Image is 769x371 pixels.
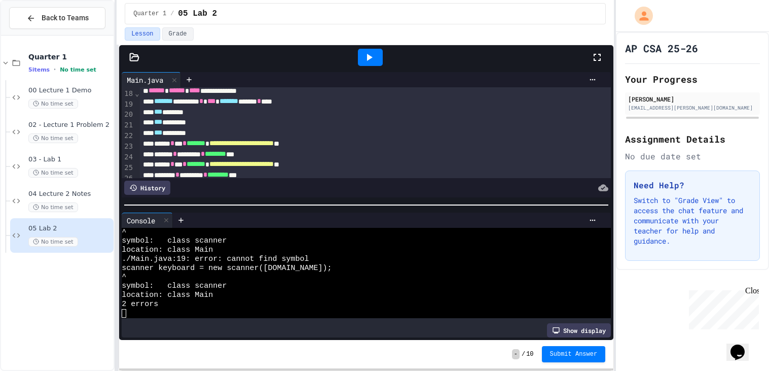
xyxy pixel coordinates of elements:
span: / [522,350,525,358]
span: 05 Lab 2 [28,224,112,233]
div: Chat with us now!Close [4,4,70,64]
span: No time set [28,168,78,178]
iframe: chat widget [726,330,759,361]
div: 21 [122,120,134,131]
span: location: class Main [122,246,213,255]
span: - [512,349,520,359]
div: 25 [122,163,134,174]
div: 26 [122,174,134,184]
span: 5 items [28,66,50,73]
button: Submit Answer [542,346,606,362]
span: Submit Answer [550,350,598,358]
h2: Assignment Details [625,132,760,146]
div: [PERSON_NAME] [628,94,757,104]
span: ^ [122,273,126,282]
span: 05 Lab 2 [178,8,217,20]
div: 19 [122,99,134,110]
span: Back to Teams [42,13,89,23]
button: Grade [162,27,194,41]
button: Back to Teams [9,7,105,29]
span: No time set [28,237,78,247]
div: Main.java [122,72,181,87]
div: Console [122,213,173,228]
iframe: chat widget [685,286,759,329]
span: 02 - Lecture 1 Problem 2 [28,121,112,129]
div: 20 [122,110,134,120]
div: My Account [624,4,655,27]
span: 04 Lecture 2 Notes [28,190,112,198]
div: 22 [122,131,134,142]
div: 24 [122,152,134,163]
div: History [124,181,170,195]
div: Show display [547,323,611,338]
span: 2 errors [122,300,158,309]
span: symbol: class scanner [122,282,227,291]
button: Lesson [125,27,160,41]
h3: Need Help? [634,179,751,191]
div: [EMAIL_ADDRESS][PERSON_NAME][DOMAIN_NAME] [628,104,757,112]
span: Fold line [134,89,139,97]
div: Console [122,215,160,226]
h1: AP CSA 25-26 [625,41,698,55]
span: location: class Main [122,291,213,300]
span: No time set [28,133,78,143]
span: / [170,10,174,18]
span: ./Main.java:19: error: cannot find symbol [122,255,309,264]
span: 03 - Lab 1 [28,155,112,164]
span: Quarter 1 [133,10,166,18]
span: • [54,65,56,74]
span: 00 Lecture 1 Demo [28,86,112,95]
span: No time set [28,99,78,109]
p: Switch to "Grade View" to access the chat feature and communicate with your teacher for help and ... [634,195,751,246]
span: scanner keyboard = new scanner([DOMAIN_NAME]); [122,264,332,273]
span: No time set [60,66,96,73]
span: ^ [122,228,126,237]
div: 18 [122,89,134,99]
span: No time set [28,203,78,212]
div: Main.java [122,75,168,85]
span: 10 [526,350,533,358]
span: symbol: class scanner [122,237,227,246]
span: Quarter 1 [28,52,112,61]
h2: Your Progress [625,72,760,86]
div: No due date set [625,150,760,162]
div: 23 [122,142,134,152]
